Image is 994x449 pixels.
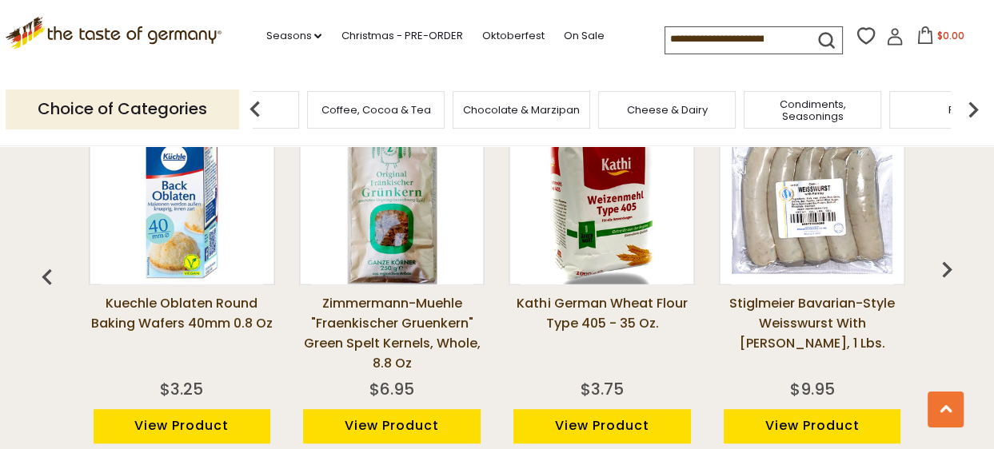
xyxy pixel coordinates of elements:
[311,121,473,284] img: Zimmermann-Muehle
[957,93,989,125] img: next arrow
[303,409,480,443] a: View Product
[513,409,690,443] a: View Product
[31,261,63,293] img: previous arrow
[907,26,975,50] button: $0.00
[731,121,893,284] img: Stiglmeier Bavarian-style Weisswurst with Parsley, 1 lbs.
[369,377,414,401] div: $6.95
[101,121,263,284] img: Kuechle Oblaten Round Baking Wafers 40mm 0.8 oz
[627,104,708,116] a: Cheese & Dairy
[463,104,580,116] a: Chocolate & Marzipan
[719,293,905,373] a: Stiglmeier Bavarian-style Weisswurst with [PERSON_NAME], 1 lbs.
[299,293,485,373] a: Zimmermann-Muehle "Fraenkischer Gruenkern" Green Spelt Kernels, Whole, 8.8 oz
[931,253,963,285] img: previous arrow
[748,98,876,122] a: Condiments, Seasonings
[790,377,835,401] div: $9.95
[937,29,964,42] span: $0.00
[321,104,431,116] a: Coffee, Cocoa & Tea
[89,293,275,373] a: Kuechle Oblaten Round Baking Wafers 40mm 0.8 oz
[521,121,683,284] img: Kathi German Wheat Flour Type 405 - 35 oz.
[563,27,604,45] a: On Sale
[341,27,462,45] a: Christmas - PRE-ORDER
[509,293,695,373] a: Kathi German Wheat Flour Type 405 - 35 oz.
[160,377,203,401] div: $3.25
[239,93,271,125] img: previous arrow
[724,409,900,443] a: View Product
[948,104,968,116] a: Fish
[6,89,239,129] p: Choice of Categories
[265,27,321,45] a: Seasons
[481,27,544,45] a: Oktoberfest
[581,377,624,401] div: $3.75
[94,409,270,443] a: View Product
